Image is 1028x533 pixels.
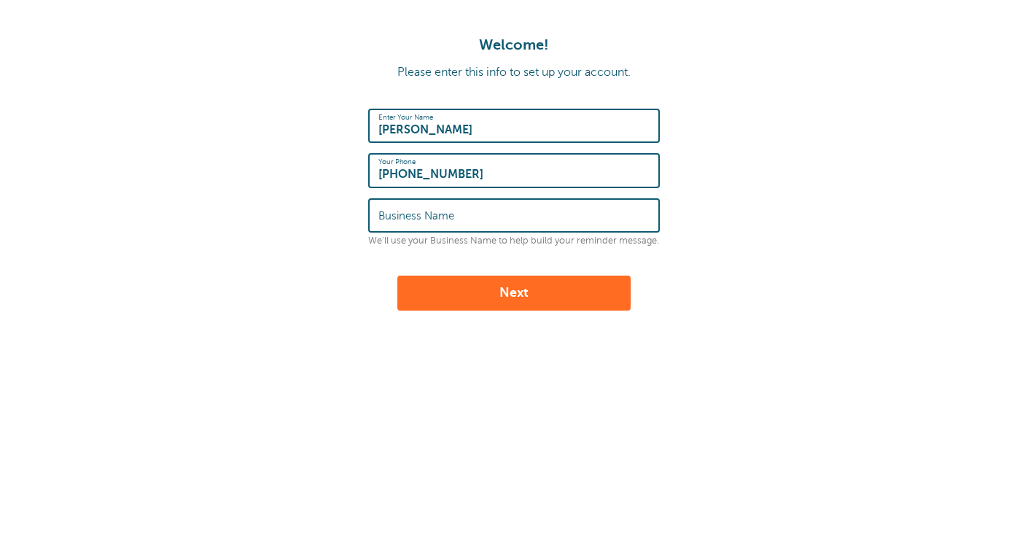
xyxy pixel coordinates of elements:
[378,209,454,222] label: Business Name
[15,66,1013,79] p: Please enter this info to set up your account.
[378,113,433,122] label: Enter Your Name
[15,36,1013,54] h1: Welcome!
[368,236,660,246] p: We'll use your Business Name to help build your reminder message.
[378,157,416,166] label: Your Phone
[397,276,631,311] button: Next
